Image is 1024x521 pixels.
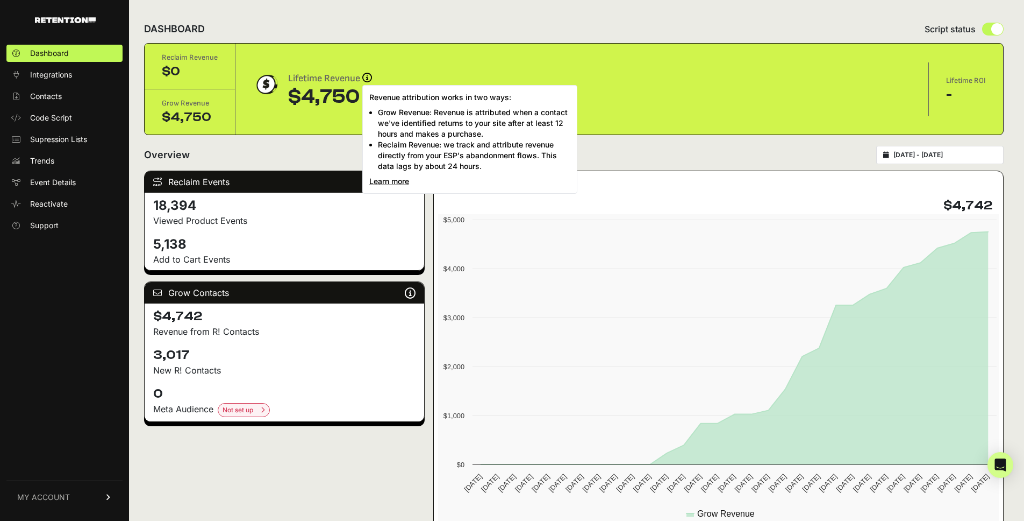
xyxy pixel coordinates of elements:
[30,177,76,188] span: Event Details
[30,69,72,80] span: Integrations
[443,363,464,371] text: $2,000
[6,45,123,62] a: Dashboard
[903,473,923,494] text: [DATE]
[513,473,534,494] text: [DATE]
[6,152,123,170] a: Trends
[936,473,957,494] text: [DATE]
[35,17,96,23] img: Retention.com
[943,197,992,214] h4: $4,742
[953,473,974,494] text: [DATE]
[987,452,1013,478] div: Open Intercom Messenger
[145,282,424,304] div: Grow Contacts
[851,473,872,494] text: [DATE]
[564,473,585,494] text: [DATE]
[153,325,416,338] p: Revenue from R! Contacts
[369,177,409,186] a: Learn more
[153,197,416,214] h4: 18,394
[162,109,218,126] div: $4,750
[153,308,416,325] h4: $4,742
[144,147,190,163] h2: Overview
[153,347,416,364] h4: 3,017
[153,214,416,227] p: Viewed Product Events
[443,216,464,224] text: $5,000
[925,23,976,36] span: Script status
[443,412,464,420] text: $1,000
[30,156,54,166] span: Trends
[919,473,940,494] text: [DATE]
[6,66,123,83] a: Integrations
[6,131,123,148] a: Supression Lists
[153,236,416,253] h4: 5,138
[17,492,70,503] span: MY ACCOUNT
[946,75,986,86] div: Lifetime ROI
[784,473,805,494] text: [DATE]
[153,364,416,377] p: New R! Contacts
[153,403,416,417] div: Meta Audience
[6,217,123,234] a: Support
[6,481,123,513] a: MY ACCOUNT
[6,109,123,126] a: Code Script
[547,473,568,494] text: [DATE]
[6,195,123,213] a: Reactivate
[479,473,500,494] text: [DATE]
[162,63,218,80] div: $0
[649,473,670,494] text: [DATE]
[253,71,280,98] img: dollar-coin-05c43ed7efb7bc0c12610022525b4bbbb207c7efeef5aecc26f025e68dcafac9.png
[531,473,552,494] text: [DATE]
[162,52,218,63] div: Reclaim Revenue
[162,98,218,109] div: Grow Revenue
[970,473,991,494] text: [DATE]
[683,473,704,494] text: [DATE]
[378,107,570,139] li: Grow Revenue: Revenue is attributed when a contact we've identified returns to your site after at...
[767,473,788,494] text: [DATE]
[598,473,619,494] text: [DATE]
[869,473,890,494] text: [DATE]
[615,473,636,494] text: [DATE]
[144,22,205,37] h2: DASHBOARD
[697,509,755,518] text: Grow Revenue
[6,174,123,191] a: Event Details
[497,473,518,494] text: [DATE]
[30,112,72,123] span: Code Script
[6,88,123,105] a: Contacts
[30,199,68,209] span: Reactivate
[581,473,602,494] text: [DATE]
[699,473,720,494] text: [DATE]
[288,71,372,86] div: Lifetime Revenue
[153,385,416,403] h4: 0
[632,473,653,494] text: [DATE]
[443,265,464,273] text: $4,000
[378,139,570,172] li: Reclaim Revenue: we track and attribute revenue directly from your ESP's abandonment flows. This ...
[443,314,464,322] text: $3,000
[369,92,570,103] p: Revenue attribution works in two ways:
[946,86,986,103] div: -
[153,253,416,266] p: Add to Cart Events
[835,473,856,494] text: [DATE]
[885,473,906,494] text: [DATE]
[457,461,464,469] text: $0
[30,220,59,231] span: Support
[717,473,737,494] text: [DATE]
[665,473,686,494] text: [DATE]
[30,48,69,59] span: Dashboard
[288,86,372,108] div: $4,750
[30,134,87,145] span: Supression Lists
[30,91,62,102] span: Contacts
[733,473,754,494] text: [DATE]
[801,473,822,494] text: [DATE]
[463,473,484,494] text: [DATE]
[818,473,839,494] text: [DATE]
[750,473,771,494] text: [DATE]
[145,171,424,193] div: Reclaim Events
